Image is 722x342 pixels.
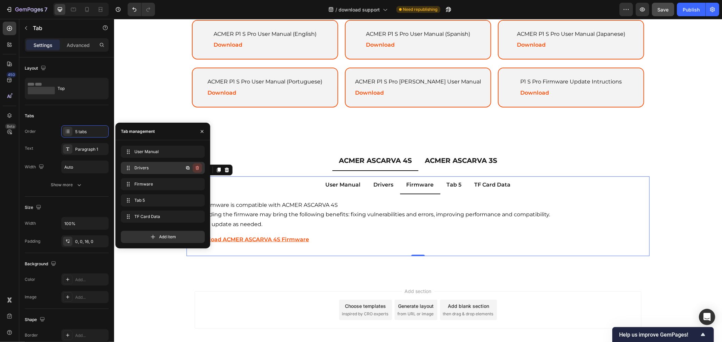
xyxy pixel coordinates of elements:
div: Paragraph 1 [75,146,107,152]
div: Add... [75,277,107,283]
p: Download [94,69,209,79]
div: Undo/Redo [128,3,155,16]
button: Save [652,3,674,16]
div: Text [25,145,33,151]
p: ACMER P1 S Pro User Manual (Japanese) [403,10,511,20]
div: Tab [81,148,91,154]
p: Advanced [67,42,90,49]
div: Tabs [25,113,34,119]
p: Download [406,69,508,79]
div: Rich Text Editor. Editing area: main [359,160,398,172]
span: Tab 5 [134,197,189,203]
span: TF Card Data [134,214,189,220]
span: / [336,6,337,13]
p: Download [241,69,367,79]
div: Rich Text Editor. Editing area: main [224,135,299,149]
div: 450 [6,72,16,77]
p: User Manual [212,161,247,171]
button: 7 [3,3,50,16]
span: inspired by CRO experts [228,292,274,298]
div: Show more [51,181,83,188]
div: Background Image [385,49,529,88]
a: Download ACMER ASCARVA 4S Firmware [79,217,195,224]
p: Upgrading the firmware may bring the following benefits: fixing vulnerabilities and errors, impro... [79,191,529,201]
div: Color [25,276,35,283]
div: Open Intercom Messenger [699,309,715,325]
div: Rich Text Editor. Editing area: main [291,160,321,172]
p: Download [252,21,356,31]
p: Tab [33,24,90,32]
div: Rich Text Editor. Editing area: main [211,160,248,172]
div: Width [25,163,45,172]
div: Width [25,220,36,226]
p: Download [403,21,511,31]
div: 0, 0, 16, 0 [75,239,107,245]
div: Beta [5,124,16,129]
div: Order [25,128,36,135]
span: Add item [159,234,176,240]
span: Drivers [134,165,173,171]
p: Please update as needed. [79,201,529,211]
div: Rich Text Editor. Editing area: main [78,181,530,211]
span: from URL or image [283,292,320,298]
p: 7 [44,5,47,14]
div: Rich Text Editor. Editing area: main [310,135,384,149]
div: Border [25,332,38,338]
div: Background [25,260,58,269]
iframe: Design area [114,19,722,342]
p: P1 S Pro Firmware Update Intructions [406,58,508,68]
p: Settings [34,42,52,49]
button: Show more [25,179,109,191]
span: download support [339,6,380,13]
p: ACMER ASCARVA 3S [311,136,383,148]
button: Publish [677,3,705,16]
p: This firmware is compatible with ACMER ASCARVA 4S [79,181,529,191]
div: Add... [75,333,107,339]
input: Auto [62,161,108,173]
p: TF Card Data [360,161,397,171]
div: Layout [25,64,47,73]
div: Background Image [385,2,529,40]
div: Choose templates [231,284,272,291]
span: User Manual [134,149,189,155]
div: Rich Text Editor. Editing area: main [78,215,530,226]
span: Firmware [134,181,189,187]
div: Shape [25,315,46,324]
div: Generate layout [284,284,320,291]
div: Image [25,294,37,300]
div: Add... [75,294,107,300]
span: then drag & drop elements [329,292,379,298]
input: Auto [62,217,108,229]
span: Need republishing [403,6,438,13]
span: Add section [288,269,320,276]
div: Top [58,81,99,96]
button: Show survey - Help us improve GemPages! [619,331,707,339]
div: Publish [683,6,700,13]
div: Add blank section [334,284,375,291]
p: ACMER P1 S Pro [PERSON_NAME] User Manual [241,58,367,68]
span: Save [658,7,669,13]
div: Padding [25,238,40,244]
div: Tab management [121,128,155,135]
p: ACMER P1 S Pro User Manual (Portuguese) [94,58,209,68]
span: Help us improve GemPages! [619,332,699,338]
div: Background Image [232,49,376,88]
div: Background Image [79,49,223,88]
div: Rich Text Editor. Editing area: main [259,160,281,172]
p: ACMER ASCARVA 4S [225,136,298,148]
div: Size [25,203,43,212]
p: Firmware [292,161,320,171]
p: Drivers [260,161,280,171]
div: 5 tabs [75,129,107,135]
div: Tab 5 [332,160,349,172]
